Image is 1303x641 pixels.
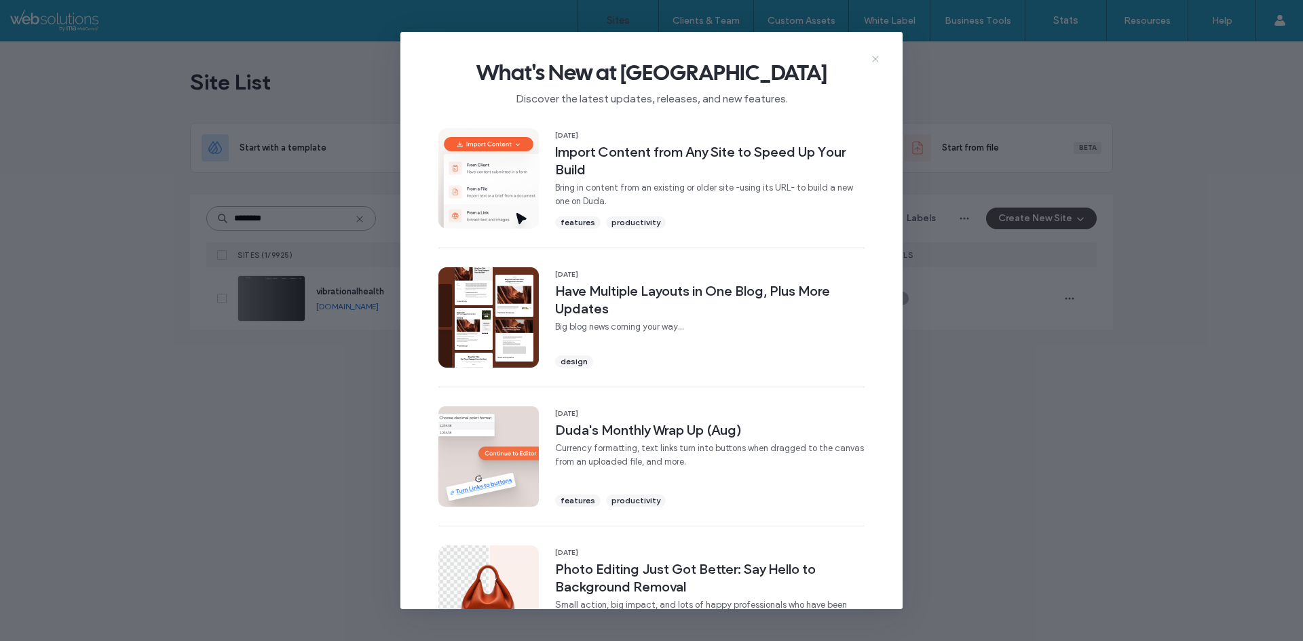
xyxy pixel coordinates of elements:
[611,494,660,507] span: productivity
[555,143,865,178] span: Import Content from Any Site to Speed Up Your Build
[555,409,865,419] span: [DATE]
[555,270,865,279] span: [DATE]
[555,320,865,334] span: Big blog news coming your way...
[555,282,865,317] span: Have Multiple Layouts in One Blog, Plus More Updates
[555,548,865,558] span: [DATE]
[561,216,595,229] span: features
[422,86,881,106] span: Discover the latest updates, releases, and new features.
[555,131,865,140] span: [DATE]
[555,421,865,439] span: Duda's Monthly Wrap Up (Aug)
[555,181,865,208] span: Bring in content from an existing or older site -using its URL- to build a new one on Duda.
[611,216,660,229] span: productivity
[561,494,595,507] span: features
[31,9,58,22] span: Help
[422,59,881,86] span: What's New at [GEOGRAPHIC_DATA]
[561,355,588,368] span: design
[555,442,865,469] span: Currency formatting, text links turn into buttons when dragged to the canvas from an uploaded fil...
[555,560,865,596] span: Photo Editing Just Got Better: Say Hello to Background Removal
[555,598,865,625] span: Small action, big impact, and lots of happy professionals who have been waiting for this.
